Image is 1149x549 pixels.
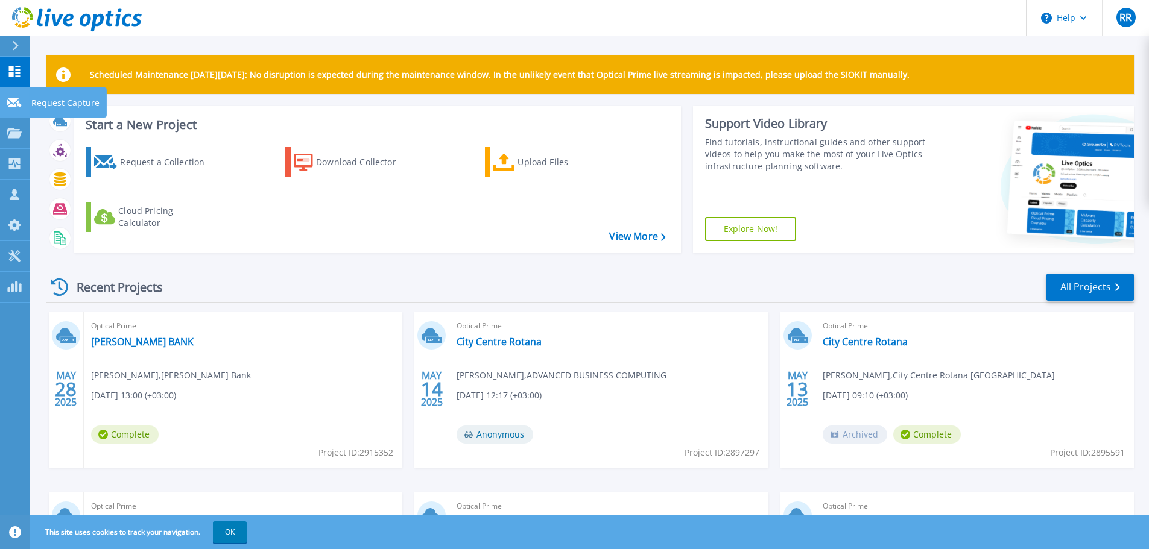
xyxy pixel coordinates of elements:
[457,319,761,333] span: Optical Prime
[823,425,887,444] span: Archived
[457,389,542,402] span: [DATE] 12:17 (+03:00)
[786,367,809,411] div: MAY 2025
[518,150,614,174] div: Upload Files
[823,336,908,348] a: City Centre Rotana
[485,147,619,177] a: Upload Files
[685,446,759,459] span: Project ID: 2897297
[705,217,797,241] a: Explore Now!
[91,389,176,402] span: [DATE] 13:00 (+03:00)
[285,147,420,177] a: Download Collector
[86,118,665,131] h3: Start a New Project
[86,147,220,177] a: Request a Collection
[1119,13,1132,22] span: RR
[91,425,159,444] span: Complete
[705,116,930,131] div: Support Video Library
[46,272,179,302] div: Recent Projects
[823,500,1127,513] span: Optical Prime
[823,319,1127,333] span: Optical Prime
[705,136,930,172] div: Find tutorials, instructional guides and other support videos to help you make the most of your L...
[316,150,413,174] div: Download Collector
[86,202,220,232] a: Cloud Pricing Calculator
[457,425,533,444] span: Anonymous
[91,336,194,348] a: [PERSON_NAME] BANK
[55,384,77,394] span: 28
[120,150,217,174] div: Request a Collection
[457,336,542,348] a: City Centre Rotana
[318,446,393,459] span: Project ID: 2915352
[893,425,961,444] span: Complete
[213,521,247,543] button: OK
[457,369,666,382] span: [PERSON_NAME] , ADVANCED BUSINESS COMPUTING
[421,384,443,394] span: 14
[787,384,808,394] span: 13
[90,70,910,80] p: Scheduled Maintenance [DATE][DATE]: No disruption is expected during the maintenance window. In t...
[33,521,247,543] span: This site uses cookies to track your navigation.
[823,389,908,402] span: [DATE] 09:10 (+03:00)
[1046,274,1134,301] a: All Projects
[31,87,100,119] p: Request Capture
[91,500,395,513] span: Optical Prime
[91,319,395,333] span: Optical Prime
[118,205,215,229] div: Cloud Pricing Calculator
[457,500,761,513] span: Optical Prime
[1050,446,1125,459] span: Project ID: 2895591
[823,369,1055,382] span: [PERSON_NAME] , City Centre Rotana [GEOGRAPHIC_DATA]
[91,369,251,382] span: [PERSON_NAME] , [PERSON_NAME] Bank
[609,231,665,242] a: View More
[420,367,443,411] div: MAY 2025
[54,367,77,411] div: MAY 2025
